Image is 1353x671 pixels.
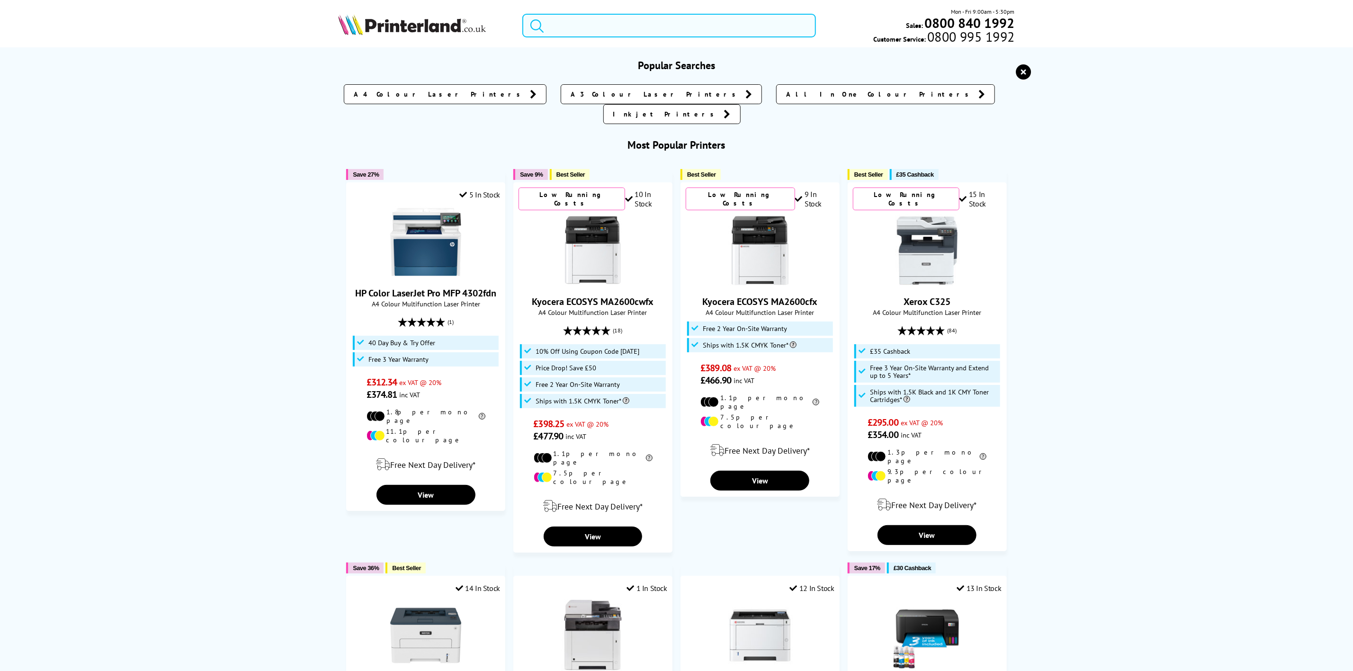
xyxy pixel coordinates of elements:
[520,171,543,178] span: Save 9%
[550,169,590,180] button: Best Seller
[536,397,629,405] span: Ships with 1.5K CMYK Toner*
[565,432,586,441] span: inc VAT
[534,469,653,486] li: 7.5p per colour page
[702,295,817,308] a: Kyocera ECOSYS MA2600cfx
[700,374,731,386] span: £466.90
[703,341,797,349] span: Ships with 1.5K CMYK Toner*
[513,169,547,180] button: Save 9%
[519,308,667,317] span: A4 Colour Multifunction Laser Printer
[338,59,1015,72] h3: Popular Searches
[367,427,485,444] li: 11.1p per colour page
[353,171,379,178] span: Save 27%
[896,171,934,178] span: £35 Cashback
[892,215,963,286] img: Xerox C325
[536,348,639,355] span: 10% Off Using Coupon Code [DATE]
[725,600,796,671] img: Kyocera ECOSYS PA4000x
[776,84,995,104] a: All In One Colour Printers
[368,356,429,363] span: Free 3 Year Warranty
[790,583,834,593] div: 12 In Stock
[367,388,397,401] span: £374.81
[557,278,628,288] a: Kyocera ECOSYS MA2600cwfx
[613,322,623,340] span: (18)
[534,418,564,430] span: £398.25
[870,364,997,379] span: Free 3 Year On-Site Warranty and Extend up to 5 Years*
[399,378,441,387] span: ex VAT @ 20%
[700,362,731,374] span: £389.08
[947,322,957,340] span: (84)
[892,600,963,671] img: Epson EcoTank ET-2862
[904,295,950,308] a: Xerox C325
[894,564,931,572] span: £30 Cashback
[725,215,796,286] img: Kyocera ECOSYS MA2600cfx
[390,270,461,279] a: HP Color LaserJet Pro MFP 4302fdn
[353,564,379,572] span: Save 36%
[456,583,500,593] div: 14 In Stock
[868,448,986,465] li: 1.3p per mono page
[725,278,796,288] a: Kyocera ECOSYS MA2600cfx
[613,109,719,119] span: Inkjet Printers
[519,493,667,519] div: modal_delivery
[459,190,500,199] div: 5 In Stock
[923,18,1015,27] a: 0800 840 1992
[522,14,815,37] input: Search produ
[686,437,834,464] div: modal_delivery
[957,583,1001,593] div: 13 In Stock
[795,189,834,208] div: 9 In Stock
[786,89,974,99] span: All In One Colour Printers
[901,418,943,427] span: ex VAT @ 20%
[868,429,898,441] span: £354.00
[338,138,1015,152] h3: Most Popular Printers
[448,313,454,331] span: (1)
[566,420,609,429] span: ex VAT @ 20%
[390,600,461,671] img: Xerox B230
[351,299,500,308] span: A4 Colour Multifunction Laser Printer
[338,14,486,35] img: Printerland Logo
[959,189,1002,208] div: 15 In Stock
[687,171,716,178] span: Best Seller
[571,89,741,99] span: A3 Colour Laser Printers
[544,527,643,546] a: View
[873,32,1014,44] span: Customer Service:
[534,430,564,442] span: £477.90
[368,339,435,347] span: 40 Day Buy & Try Offer
[681,169,721,180] button: Best Seller
[367,408,485,425] li: 1.8p per mono page
[868,467,986,484] li: 9.3p per colour page
[853,188,959,210] div: Low Running Costs
[853,492,1002,518] div: modal_delivery
[354,89,525,99] span: A4 Colour Laser Printers
[854,564,880,572] span: Save 17%
[703,325,787,332] span: Free 2 Year On-Site Warranty
[344,84,547,104] a: A4 Colour Laser Printers
[376,485,475,505] a: View
[627,583,667,593] div: 1 In Stock
[870,348,910,355] span: £35 Cashback
[392,564,421,572] span: Best Seller
[906,21,923,30] span: Sales:
[519,188,625,210] div: Low Running Costs
[925,14,1015,32] b: 0800 840 1992
[878,525,977,545] a: View
[848,169,888,180] button: Best Seller
[734,376,754,385] span: inc VAT
[534,449,653,466] li: 1.1p per mono page
[351,451,500,478] div: modal_delivery
[892,278,963,288] a: Xerox C325
[346,563,384,573] button: Save 36%
[901,430,922,439] span: inc VAT
[625,189,667,208] div: 10 In Stock
[887,563,936,573] button: £30 Cashback
[951,7,1015,16] span: Mon - Fri 9:00am - 5:30pm
[536,381,620,388] span: Free 2 Year On-Site Warranty
[557,215,628,286] img: Kyocera ECOSYS MA2600cwfx
[926,32,1014,41] span: 0800 995 1992
[603,104,741,124] a: Inkjet Printers
[346,169,384,180] button: Save 27%
[532,295,654,308] a: Kyocera ECOSYS MA2600cwfx
[700,394,819,411] li: 1.1p per mono page
[686,188,795,210] div: Low Running Costs
[854,171,883,178] span: Best Seller
[536,364,596,372] span: Price Drop! Save £50
[385,563,426,573] button: Best Seller
[870,388,997,403] span: Ships with 1.5K Black and 1K CMY Toner Cartridges*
